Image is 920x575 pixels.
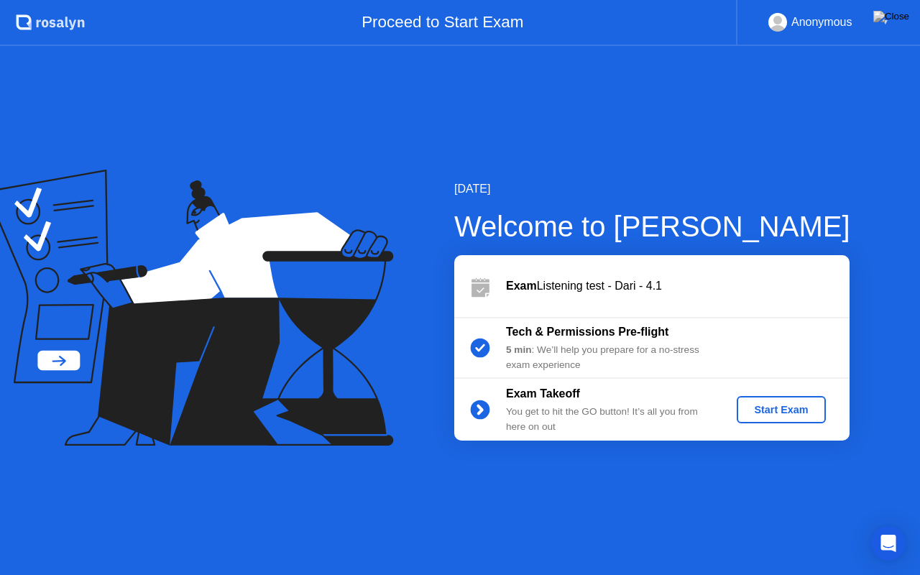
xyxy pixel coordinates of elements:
[737,396,825,423] button: Start Exam
[871,526,906,561] div: Open Intercom Messenger
[454,180,850,198] div: [DATE]
[506,387,580,400] b: Exam Takeoff
[742,404,819,415] div: Start Exam
[506,405,713,434] div: You get to hit the GO button! It’s all you from here on out
[873,11,909,22] img: Close
[791,13,852,32] div: Anonymous
[506,343,713,372] div: : We’ll help you prepare for a no-stress exam experience
[506,277,850,295] div: Listening test - Dari - 4.1
[506,280,537,292] b: Exam
[506,344,532,355] b: 5 min
[506,326,668,338] b: Tech & Permissions Pre-flight
[454,205,850,248] div: Welcome to [PERSON_NAME]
